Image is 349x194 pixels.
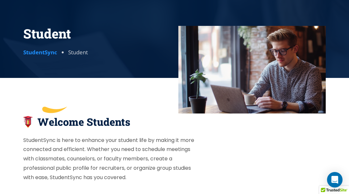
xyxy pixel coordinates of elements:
[23,116,33,128] img: title-shape
[42,106,67,113] img: shape
[178,26,326,113] img: pages-image
[23,26,171,41] h2: Student
[23,48,57,56] a: StudentSync
[23,136,196,182] p: StudentSync is here to enhance your student life by making it more connected and efficient. Wheth...
[23,116,196,128] h2: Welcome Students
[68,48,88,57] li: Student
[327,172,343,188] div: Open Intercom Messenger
